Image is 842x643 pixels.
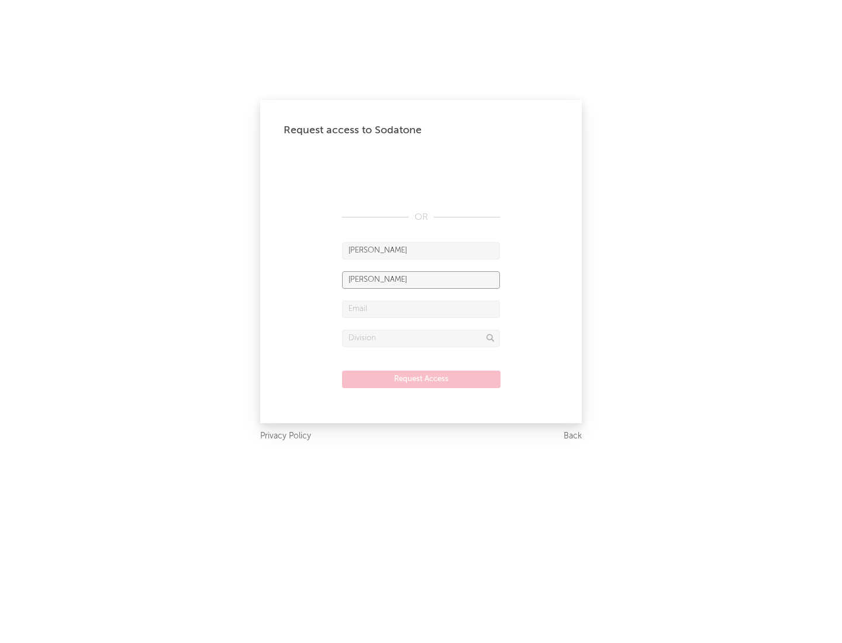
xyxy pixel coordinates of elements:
[342,330,500,347] input: Division
[260,429,311,444] a: Privacy Policy
[564,429,582,444] a: Back
[284,123,558,137] div: Request access to Sodatone
[342,210,500,224] div: OR
[342,371,501,388] button: Request Access
[342,242,500,260] input: First Name
[342,300,500,318] input: Email
[342,271,500,289] input: Last Name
